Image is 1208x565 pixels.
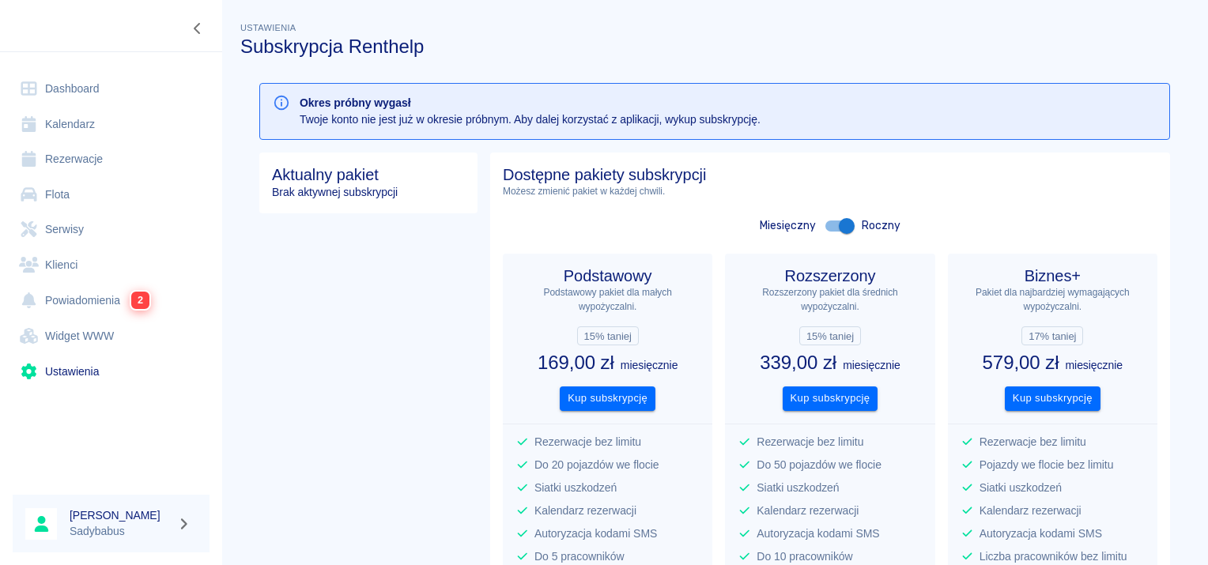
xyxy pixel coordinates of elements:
[534,525,700,542] p: Autoryzacja kodami SMS
[1022,328,1082,345] span: 17% taniej
[13,212,210,247] a: Serwisy
[13,177,210,213] a: Flota
[272,184,465,201] p: Brak aktywnej subskrypcji
[13,247,210,283] a: Klienci
[240,23,296,32] span: Ustawienia
[70,507,171,523] h6: [PERSON_NAME]
[757,434,922,450] p: Rezerwacje bez limitu
[980,548,1145,565] p: Liczba pracowników bez limitu
[738,285,922,314] p: Rozszerzony pakiet dla średnich wypożyczalni.
[757,457,922,473] p: Do 50 pojazdów we flocie
[534,457,700,473] p: Do 20 pojazdów we flocie
[757,480,922,496] p: Siatki uszkodzeń
[13,318,210,354] a: Widget WWW
[961,266,1145,285] h4: Biznes+
[560,386,655,411] button: Kup subskrypcję
[980,480,1145,496] p: Siatki uszkodzeń
[503,211,1157,241] div: Miesięczny Roczny
[240,36,1189,58] h3: Subskrypcja Renthelp
[19,13,118,39] img: Renthelp logo
[621,357,678,374] p: miesięcznie
[186,18,210,39] button: Zwiń nawigację
[13,13,118,39] a: Renthelp logo
[13,107,210,142] a: Kalendarz
[131,292,149,309] span: 2
[980,503,1145,519] p: Kalendarz rezerwacji
[503,165,1157,184] h4: Dostępne pakiety subskrypcji
[738,266,922,285] h4: Rozszerzony
[757,525,922,542] p: Autoryzacja kodami SMS
[534,434,700,450] p: Rezerwacje bez limitu
[1065,357,1123,374] p: miesięcznie
[300,111,761,128] p: Twoje konto nie jest już w okresie próbnym. Aby dalej korzystać z aplikacji, wykup subskrypcję.
[980,525,1145,542] p: Autoryzacja kodami SMS
[980,434,1145,450] p: Rezerwacje bez limitu
[515,285,700,314] p: Podstawowy pakiet dla małych wypożyczalni.
[70,523,171,540] p: Sadybabus
[1005,386,1100,411] button: Kup subskrypcję
[961,285,1145,314] p: Pakiet dla najbardziej wymagających wypożyczalni.
[538,352,614,374] h3: 169,00 zł
[13,141,210,177] a: Rezerwacje
[13,71,210,107] a: Dashboard
[760,352,836,374] h3: 339,00 zł
[757,503,922,519] p: Kalendarz rezerwacji
[515,266,700,285] h4: Podstawowy
[843,357,900,374] p: miesięcznie
[983,352,1059,374] h3: 579,00 zł
[300,96,411,109] b: Okres próbny wygasł
[503,184,1157,198] p: Możesz zmienić pakiet w każdej chwili.
[534,503,700,519] p: Kalendarz rezerwacji
[980,457,1145,473] p: Pojazdy we flocie bez limitu
[757,548,922,565] p: Do 10 pracowników
[13,354,210,390] a: Ustawienia
[783,386,878,411] button: Kup subskrypcję
[534,480,700,496] p: Siatki uszkodzeń
[534,548,700,565] p: Do 5 pracowników
[272,165,465,184] h4: Aktualny pakiet
[578,328,638,345] span: 15% taniej
[13,282,210,318] a: Powiadomienia2
[800,328,860,345] span: 15% taniej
